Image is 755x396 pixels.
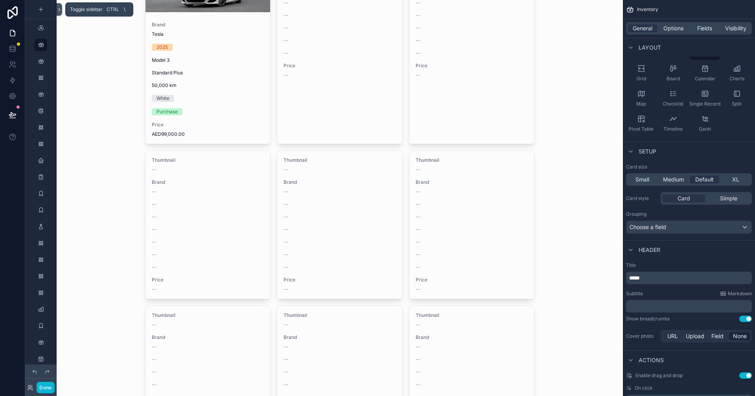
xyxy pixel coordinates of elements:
[626,164,647,170] label: Card size
[416,356,420,363] span: --
[658,87,688,110] button: Checklist
[635,176,649,183] span: Small
[678,194,690,202] span: Card
[152,131,264,137] span: AED99,000.00
[416,239,420,245] span: --
[157,108,178,115] div: Purchase
[639,148,656,155] span: Setup
[416,381,420,388] span: --
[658,112,688,135] button: Timeline
[637,6,658,13] span: Inventory
[626,220,752,234] button: Choose a field
[626,316,670,322] div: Show breadcrumbs
[416,334,528,340] span: Brand
[416,214,420,220] span: --
[416,226,420,233] span: --
[626,195,657,202] label: Card style
[663,126,683,132] span: Timeline
[284,312,396,318] span: Thumbnail
[636,101,646,107] span: Map
[145,150,271,299] a: Thumbnail--Brand--------------Price--
[284,37,288,44] span: --
[658,61,688,85] button: Board
[152,344,157,350] span: --
[152,22,264,28] span: Brand
[284,63,396,69] span: Price
[152,179,264,185] span: Brand
[70,6,103,13] span: Toggle sidebar
[152,252,157,258] span: --
[284,214,288,220] span: --
[416,277,528,283] span: Price
[284,277,396,283] span: Price
[284,264,288,270] span: --
[284,322,288,328] span: --
[284,286,288,292] span: --
[284,344,288,350] span: --
[409,150,535,299] a: Thumbnail--Brand--------------Price--
[720,194,737,202] span: Simple
[284,167,288,173] span: --
[284,356,288,363] span: --
[416,37,420,44] span: --
[152,277,264,283] span: Price
[152,57,169,63] span: Model 3
[284,201,288,207] span: --
[416,286,420,292] span: --
[152,226,157,233] span: --
[626,291,643,297] label: Subtitle
[122,6,128,13] span: \
[722,87,752,110] button: Split
[725,24,746,32] span: Visibility
[284,72,288,78] span: --
[416,12,420,19] span: --
[152,334,264,340] span: Brand
[284,157,396,163] span: Thumbnail
[663,176,684,183] span: Medium
[416,369,420,375] span: --
[626,61,656,85] button: Grid
[277,150,403,299] a: Thumbnail--Brand--------------Price--
[695,76,715,82] span: Calendar
[732,101,742,107] span: Split
[630,224,666,230] span: Choose a field
[626,333,657,339] label: Cover photo
[626,112,656,135] button: Pivot Table
[416,179,528,185] span: Brand
[106,6,120,13] span: Ctrl
[635,372,683,379] span: Enable drag and drop
[733,332,747,340] span: None
[690,61,720,85] button: Calendar
[284,226,288,233] span: --
[152,82,264,89] span: 50,000 km
[711,332,724,340] span: Field
[152,70,183,76] span: Standard Plus
[416,72,420,78] span: --
[37,382,54,393] button: Done
[416,312,528,318] span: Thumbnail
[690,112,720,135] button: Gantt
[416,25,420,31] span: --
[152,312,264,318] span: Thumbnail
[667,332,678,340] span: URL
[626,87,656,110] button: Map
[416,63,528,69] span: Price
[152,167,157,173] span: --
[152,239,157,245] span: --
[629,126,654,132] span: Pivot Table
[626,211,646,217] label: Grouping
[157,44,168,51] div: 2025
[152,122,264,128] span: Price
[416,344,420,350] span: --
[626,272,752,284] div: scrollable content
[152,31,164,37] span: Tesla
[284,334,396,340] span: Brand
[152,286,157,292] span: --
[152,322,157,328] span: --
[689,101,720,107] span: Single Record
[284,252,288,258] span: --
[667,76,680,82] span: Board
[663,101,683,107] span: Checklist
[637,76,646,82] span: Grid
[284,381,288,388] span: --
